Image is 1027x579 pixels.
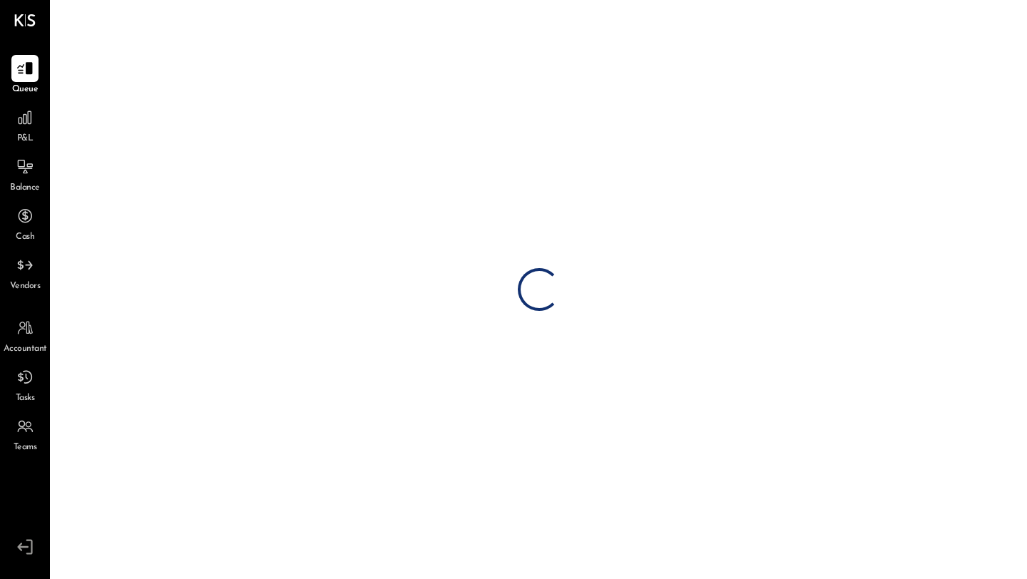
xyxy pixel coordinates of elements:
[1,364,49,405] a: Tasks
[10,182,40,195] span: Balance
[10,280,41,293] span: Vendors
[17,133,34,145] span: P&L
[16,392,35,405] span: Tasks
[1,252,49,293] a: Vendors
[1,104,49,145] a: P&L
[1,413,49,454] a: Teams
[1,153,49,195] a: Balance
[1,55,49,96] a: Queue
[14,441,37,454] span: Teams
[4,343,47,356] span: Accountant
[12,83,39,96] span: Queue
[1,203,49,244] a: Cash
[16,231,34,244] span: Cash
[1,314,49,356] a: Accountant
